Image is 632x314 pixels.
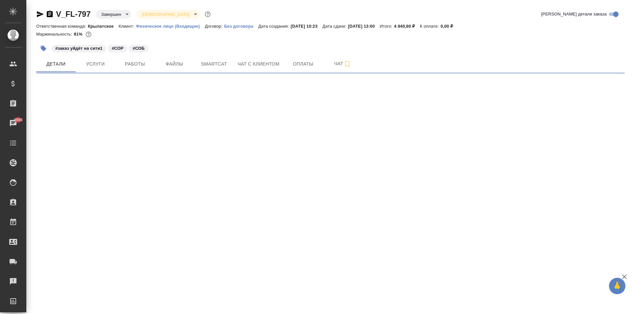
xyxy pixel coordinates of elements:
[74,32,84,37] p: 81%
[612,279,623,293] span: 🙏
[107,45,128,51] span: СОР
[119,60,151,68] span: Работы
[112,45,123,52] p: #СОР
[287,60,319,68] span: Оплаты
[348,24,380,29] p: [DATE] 13:00
[323,24,348,29] p: Дата сдачи:
[136,23,205,29] a: Физическое лицо (Входящие)
[258,24,291,29] p: Дата создания:
[205,24,224,29] p: Договор:
[140,12,191,17] button: [DEMOGRAPHIC_DATA]
[159,60,190,68] span: Файлы
[440,24,458,29] p: 0,00 ₽
[36,24,88,29] p: Ответственная команда:
[55,45,102,52] p: #заказ уйдёт на сити1
[36,41,51,56] button: Добавить тэг
[291,24,323,29] p: [DATE] 10:23
[394,24,420,29] p: 4 840,80 ₽
[224,23,258,29] a: Без договора
[2,115,25,131] a: 4966
[10,117,26,123] span: 4966
[88,24,119,29] p: Крылатское
[51,45,107,51] span: заказ уйдёт на сити1
[99,12,123,17] button: Завершен
[136,10,199,19] div: Завершен
[40,60,72,68] span: Детали
[80,60,111,68] span: Услуги
[203,10,212,18] button: Доп статусы указывают на важность/срочность заказа
[36,32,74,37] p: Маржинальность:
[238,60,279,68] span: Чат с клиентом
[46,10,54,18] button: Скопировать ссылку
[541,11,607,17] span: [PERSON_NAME] детали заказа
[118,24,136,29] p: Клиент:
[224,24,258,29] p: Без договора
[198,60,230,68] span: Smartcat
[36,10,44,18] button: Скопировать ссылку для ЯМессенджера
[327,60,358,68] span: Чат
[133,45,145,52] p: #СОБ
[136,24,205,29] p: Физическое лицо (Входящие)
[343,60,351,68] svg: Подписаться
[420,24,441,29] p: К оплате:
[84,30,93,39] button: 782.80 RUB;
[56,10,91,18] a: V_FL-797
[609,278,625,294] button: 🙏
[380,24,394,29] p: Итого:
[96,10,131,19] div: Завершен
